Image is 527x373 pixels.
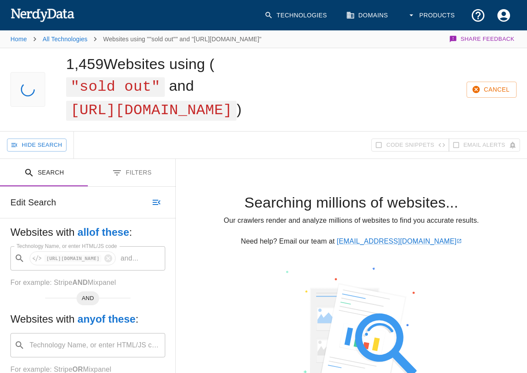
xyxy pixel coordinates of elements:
button: Products [402,3,462,28]
span: ( [209,56,214,72]
button: Account Settings [491,3,517,28]
span: and [165,77,194,94]
h4: Searching millions of websites... [190,194,513,212]
label: Technology Name, or enter HTML/JS code [17,242,117,250]
nav: breadcrumb [10,30,261,48]
span: [URL][DOMAIN_NAME] [66,101,237,120]
a: Home [10,36,27,43]
button: Cancel [467,82,517,98]
h1: 1,459 Websites using [66,56,242,117]
h5: Websites with : [10,312,165,326]
span: ) [237,101,242,117]
button: Support and Documentation [465,3,491,28]
b: any of these [77,313,135,325]
a: Domains [341,3,395,28]
b: all of these [77,226,129,238]
span: AND [77,294,99,303]
img: NerdyData.com [10,6,74,23]
p: Websites using ""sold out"" and "[URL][DOMAIN_NAME]" [103,35,261,43]
button: Hide Search [7,139,67,152]
a: Technologies [259,3,334,28]
p: For example: Stripe Mixpanel [10,277,165,288]
a: [EMAIL_ADDRESS][DOMAIN_NAME] [337,238,462,245]
button: Share Feedback [448,30,517,48]
button: Filters [88,159,176,186]
b: AND [72,279,87,286]
p: Our crawlers render and analyze millions of websites to find you accurate results. Need help? Ema... [190,215,513,247]
p: and ... [117,253,142,264]
b: OR [72,366,83,373]
h5: Websites with : [10,225,165,239]
a: All Technologies [43,36,87,43]
h6: Edit Search [10,195,56,209]
span: "sold out" [66,77,165,97]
